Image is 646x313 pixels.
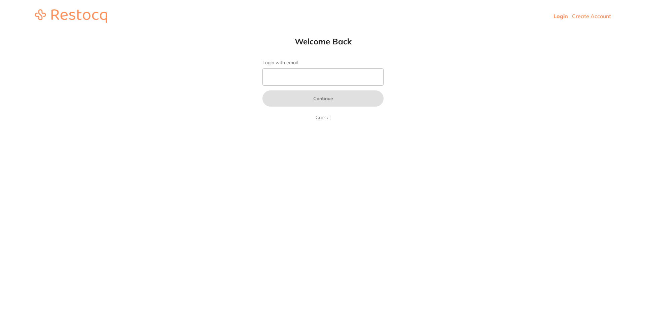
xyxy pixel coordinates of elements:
[572,13,611,19] a: Create Account
[262,60,384,66] label: Login with email
[35,9,107,23] img: restocq_logo.svg
[262,90,384,107] button: Continue
[314,113,332,121] a: Cancel
[249,36,397,46] h1: Welcome Back
[553,13,568,19] a: Login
